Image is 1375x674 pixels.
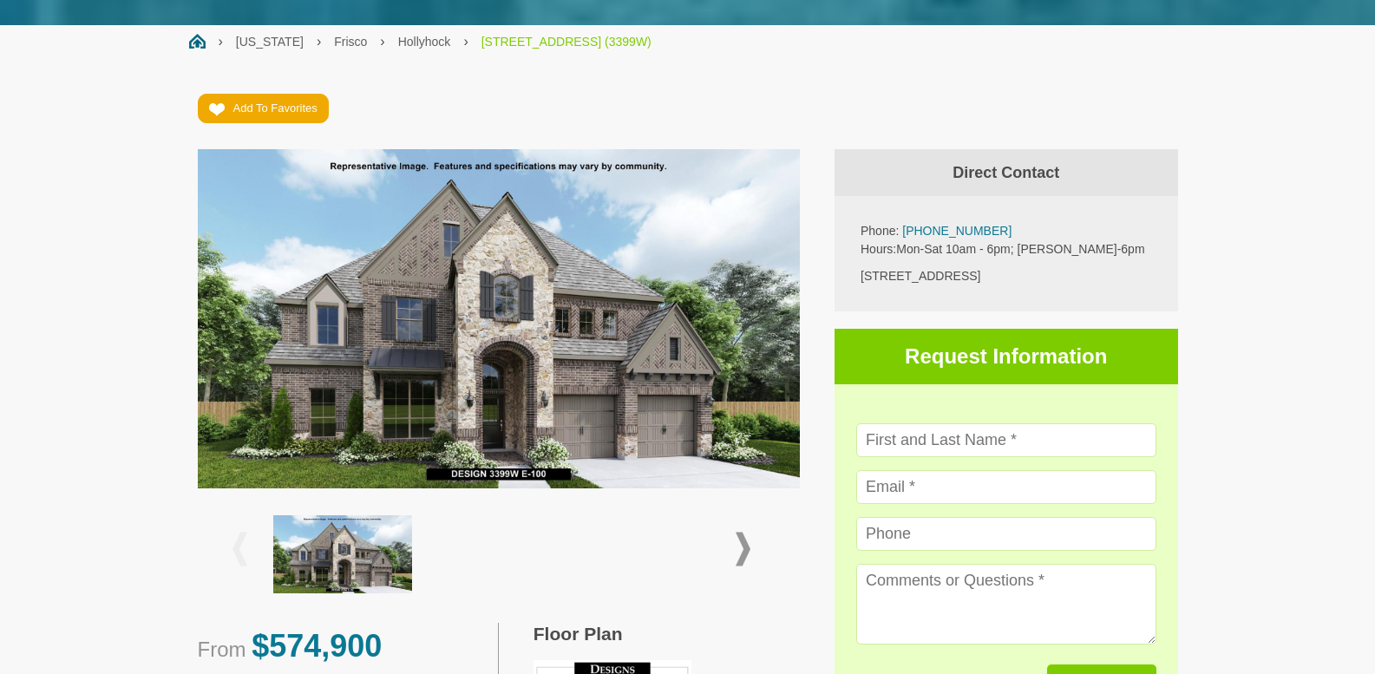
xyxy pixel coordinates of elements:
p: Mon-Sat 10am - 6pm; [PERSON_NAME]-6pm [861,240,1152,258]
a: Add To Favorites [198,94,329,123]
a: [US_STATE] [236,35,304,49]
span: Hours: [861,242,896,256]
div: [STREET_ADDRESS] [861,267,1152,285]
span: From [198,638,246,661]
span: $574,900 [252,628,382,664]
a: [STREET_ADDRESS] (3399W) [481,35,651,49]
h3: Floor Plan [534,623,800,645]
input: First and Last Name * [856,423,1156,457]
a: Frisco [334,35,367,49]
a: [PHONE_NUMBER] [902,224,1012,238]
input: Phone [856,517,1156,551]
span: Add To Favorites [233,101,318,115]
span: Phone: [861,224,899,238]
input: Email * [856,470,1156,504]
h3: Request Information [835,329,1178,384]
a: Hollyhock [398,35,451,49]
h4: Direct Contact [835,149,1178,196]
